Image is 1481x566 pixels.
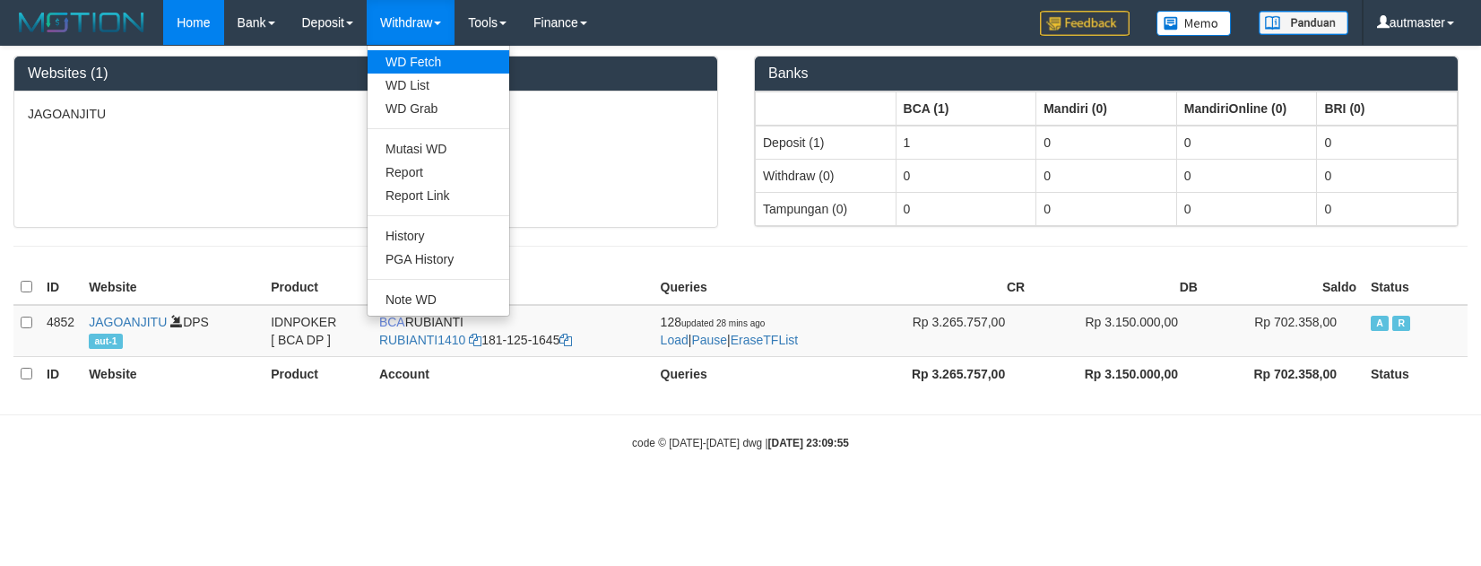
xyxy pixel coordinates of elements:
td: 0 [1036,159,1177,192]
a: Note WD [368,288,509,311]
td: 0 [1036,126,1177,160]
a: JAGOANJITU [89,315,167,329]
th: CR [859,270,1032,305]
span: Running [1392,316,1410,331]
td: 0 [1176,126,1317,160]
th: DB [1032,270,1205,305]
a: Report [368,161,509,184]
a: Mutasi WD [368,137,509,161]
td: 4852 [39,305,82,357]
td: 0 [1176,159,1317,192]
th: ID [39,356,82,391]
td: 0 [1176,192,1317,225]
strong: [DATE] 23:09:55 [768,437,849,449]
th: Rp 3.265.757,00 [859,356,1032,391]
a: RUBIANTI1410 [379,333,465,347]
th: Status [1364,270,1468,305]
a: Copy RUBIANTI1410 to clipboard [469,333,481,347]
p: JAGOANJITU [28,105,704,123]
span: BCA [379,315,405,329]
h3: Banks [768,65,1444,82]
th: Status [1364,356,1468,391]
a: WD List [368,74,509,97]
a: Copy 1811251645 to clipboard [559,333,572,347]
a: Pause [691,333,727,347]
img: Feedback.jpg [1040,11,1130,36]
span: updated 28 mins ago [681,318,765,328]
span: aut-1 [89,334,123,349]
small: code © [DATE]-[DATE] dwg | [632,437,849,449]
td: DPS [82,305,264,357]
a: EraseTFList [731,333,798,347]
td: Withdraw (0) [756,159,896,192]
td: 0 [1317,192,1458,225]
td: Rp 3.150.000,00 [1032,305,1205,357]
th: Group: activate to sort column ascending [1176,91,1317,126]
th: Website [82,356,264,391]
a: WD Grab [368,97,509,120]
th: Queries [654,270,860,305]
span: 128 [661,315,766,329]
th: Rp 3.150.000,00 [1032,356,1205,391]
th: Rp 702.358,00 [1205,356,1364,391]
a: PGA History [368,248,509,271]
h3: Websites (1) [28,65,704,82]
th: Product [264,356,372,391]
td: 1 [896,126,1036,160]
th: Group: activate to sort column ascending [1036,91,1177,126]
span: Active [1371,316,1389,331]
th: Account [372,356,654,391]
td: 0 [896,192,1036,225]
a: Report Link [368,184,509,207]
td: RUBIANTI 181-125-1645 [372,305,654,357]
a: Load [661,333,689,347]
th: Group: activate to sort column ascending [896,91,1036,126]
td: Rp 3.265.757,00 [859,305,1032,357]
th: Product [264,270,372,305]
th: ID [39,270,82,305]
td: 0 [1317,126,1458,160]
td: Deposit (1) [756,126,896,160]
td: Tampungan (0) [756,192,896,225]
a: History [368,224,509,248]
th: Saldo [1205,270,1364,305]
a: WD Fetch [368,50,509,74]
img: Button%20Memo.svg [1156,11,1232,36]
th: Group: activate to sort column ascending [756,91,896,126]
td: 0 [1036,192,1177,225]
img: MOTION_logo.png [13,9,150,36]
th: Website [82,270,264,305]
th: Account [372,270,654,305]
td: 0 [1317,159,1458,192]
td: Rp 702.358,00 [1205,305,1364,357]
td: 0 [896,159,1036,192]
th: Queries [654,356,860,391]
img: panduan.png [1259,11,1348,35]
td: IDNPOKER [ BCA DP ] [264,305,372,357]
span: | | [661,315,799,347]
th: Group: activate to sort column ascending [1317,91,1458,126]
